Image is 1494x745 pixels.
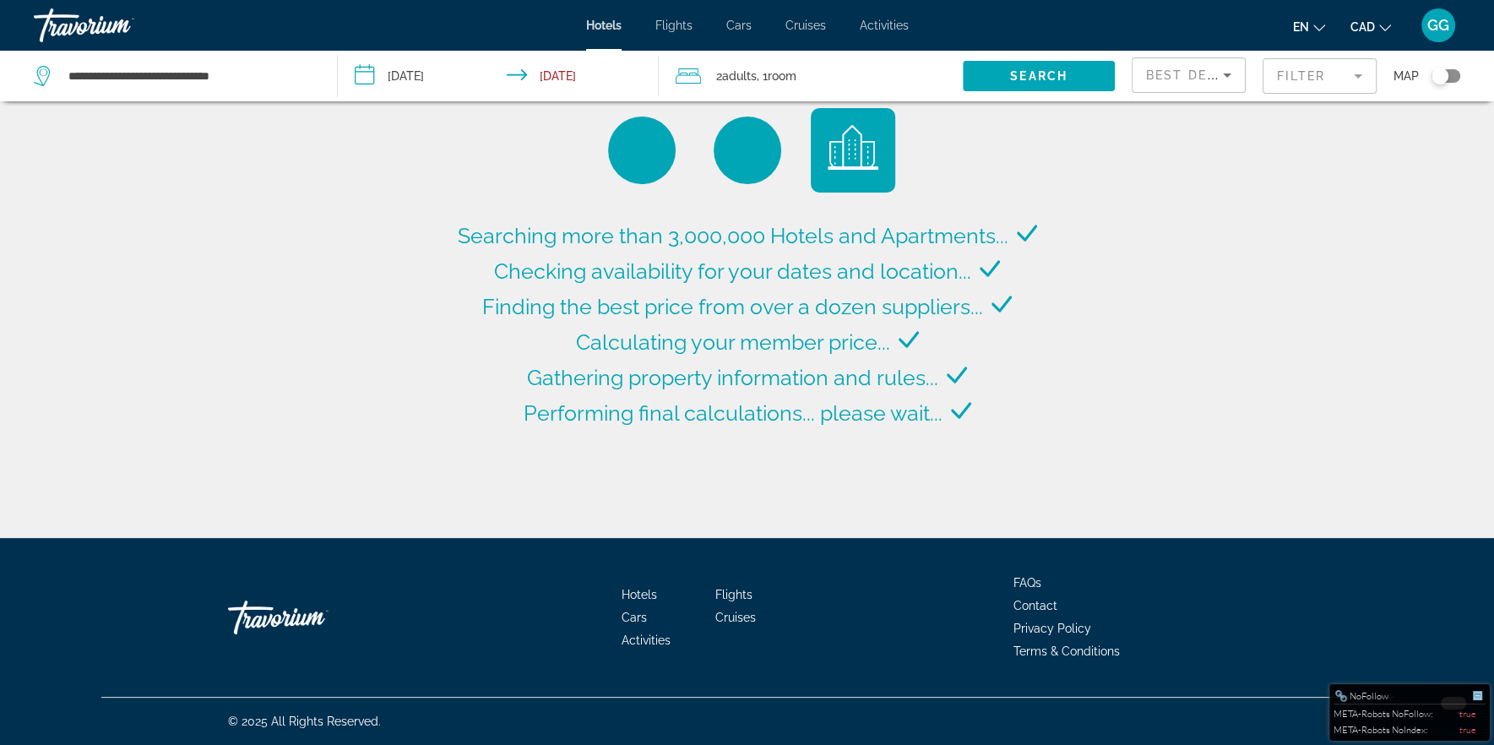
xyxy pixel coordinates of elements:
button: Search [963,61,1115,91]
div: true [1459,707,1476,721]
a: Terms & Conditions [1013,644,1120,658]
div: META-Robots NoIndex: [1334,721,1486,737]
span: , 1 [757,64,796,88]
div: NoFollow [1334,689,1471,703]
div: Minimize [1471,689,1485,703]
button: User Menu [1416,8,1460,43]
button: Filter [1263,57,1377,95]
a: Cruises [785,19,826,32]
a: Flights [655,19,693,32]
span: GG [1427,17,1449,34]
span: Finding the best price from over a dozen suppliers... [482,294,983,319]
span: Checking availability for your dates and location... [494,258,971,284]
span: Search [1010,69,1068,83]
a: Cars [622,611,647,624]
button: Travelers: 2 adults, 0 children [659,51,963,101]
a: Cars [726,19,752,32]
span: © 2025 All Rights Reserved. [228,715,381,728]
a: Travorium [34,3,203,47]
mat-select: Sort by [1146,65,1231,85]
a: Flights [715,588,752,601]
div: true [1459,723,1476,737]
span: CAD [1350,20,1375,34]
a: Activities [860,19,909,32]
span: en [1293,20,1309,34]
iframe: Bouton de lancement de la fenêtre de messagerie [1426,677,1480,731]
a: Travorium [228,592,397,643]
div: META-Robots NoFollow: [1334,704,1486,721]
a: FAQs [1013,576,1041,590]
a: Hotels [586,19,622,32]
button: Change language [1293,14,1325,39]
a: Contact [1013,599,1057,612]
span: Performing final calculations... please wait... [524,400,943,426]
span: Map [1393,64,1419,88]
a: Hotels [622,588,657,601]
span: Gathering property information and rules... [527,365,938,390]
button: Toggle map [1419,68,1460,84]
button: Check-in date: Dec 16, 2025 Check-out date: Dec 18, 2025 [338,51,659,101]
span: Room [768,69,796,83]
a: Cruises [715,611,756,624]
a: Activities [622,634,671,647]
span: Calculating your member price... [576,329,890,355]
button: Change currency [1350,14,1391,39]
span: 2 [716,64,757,88]
span: Adults [722,69,757,83]
span: Best Deals [1146,68,1234,82]
span: Searching more than 3,000,000 Hotels and Apartments... [458,223,1008,248]
a: Privacy Policy [1013,622,1091,635]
